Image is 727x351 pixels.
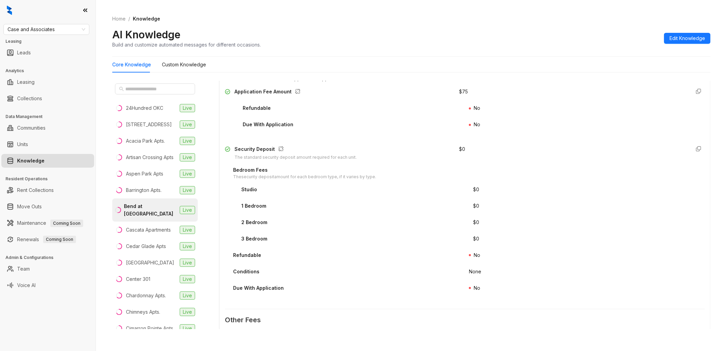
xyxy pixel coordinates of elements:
[162,61,206,68] div: Custom Knowledge
[7,5,12,15] img: logo
[112,28,180,41] h2: AI Knowledge
[1,262,94,276] li: Team
[126,170,163,178] div: Aspen Park Apts
[474,121,480,127] span: No
[126,121,172,128] div: [STREET_ADDRESS]
[126,308,160,316] div: Chimneys Apts.
[17,233,76,246] a: RenewalsComing Soon
[241,219,267,226] div: 2 Bedroom
[126,104,163,112] div: 24Hundred OKC
[243,121,293,128] div: Due With Application
[469,268,481,275] div: None
[17,121,46,135] a: Communities
[43,236,76,243] span: Coming Soon
[241,235,267,243] div: 3 Bedroom
[180,153,195,161] span: Live
[474,105,480,111] span: No
[111,15,127,23] a: Home
[180,120,195,129] span: Live
[1,154,94,168] li: Knowledge
[1,46,94,60] li: Leads
[241,186,257,193] div: Studio
[1,138,94,151] li: Units
[126,154,174,161] div: Artisan Crossing Apts
[17,200,42,213] a: Move Outs
[1,92,94,105] li: Collections
[133,16,160,22] span: Knowledge
[126,226,171,234] div: Cascata Apartments
[473,235,479,243] div: $ 0
[17,46,31,60] a: Leads
[474,252,480,258] span: No
[128,15,130,23] li: /
[180,242,195,250] span: Live
[180,186,195,194] span: Live
[1,121,94,135] li: Communities
[180,291,195,300] span: Live
[1,183,94,197] li: Rent Collections
[180,308,195,316] span: Live
[473,186,479,193] div: $ 0
[180,170,195,178] span: Live
[5,38,95,44] h3: Leasing
[234,154,357,161] div: The standard security deposit amount required for each unit.
[17,183,54,197] a: Rent Collections
[180,324,195,333] span: Live
[17,278,36,292] a: Voice AI
[180,275,195,283] span: Live
[1,75,94,89] li: Leasing
[459,88,468,95] div: $ 75
[126,292,166,299] div: Chardonnay Apts.
[1,216,94,230] li: Maintenance
[473,219,479,226] div: $ 0
[234,88,303,97] div: Application Fee Amount
[124,203,177,218] div: Bend at [GEOGRAPHIC_DATA]
[234,145,357,154] div: Security Deposit
[474,285,480,291] span: No
[180,137,195,145] span: Live
[241,202,266,210] div: 1 Bedroom
[8,24,85,35] span: Case and Associates
[1,233,94,246] li: Renewals
[126,275,150,283] div: Center 301
[17,262,30,276] a: Team
[5,68,95,74] h3: Analytics
[112,41,261,48] div: Build and customize automated messages for different occasions.
[5,114,95,120] h3: Data Management
[243,104,271,112] div: Refundable
[17,154,44,168] a: Knowledge
[17,92,42,105] a: Collections
[126,259,174,266] div: [GEOGRAPHIC_DATA]
[233,174,376,180] div: The security deposit amount for each bedroom type, if it varies by type.
[225,315,705,325] span: Other Fees
[180,226,195,234] span: Live
[126,325,174,332] div: Cimarron Pointe Apts.
[5,176,95,182] h3: Resident Operations
[1,200,94,213] li: Move Outs
[5,255,95,261] h3: Admin & Configurations
[180,259,195,267] span: Live
[180,104,195,112] span: Live
[459,145,465,153] div: $ 0
[233,284,284,292] div: Due With Application
[473,202,479,210] div: $ 0
[112,61,151,68] div: Core Knowledge
[233,166,376,174] div: Bedroom Fees
[126,243,166,250] div: Cedar Glade Apts
[119,87,124,91] span: search
[126,186,162,194] div: Barrington Apts.
[180,206,195,214] span: Live
[233,268,259,275] div: Conditions
[1,278,94,292] li: Voice AI
[233,251,261,259] div: Refundable
[664,33,711,44] button: Edit Knowledge
[50,220,83,227] span: Coming Soon
[17,138,28,151] a: Units
[17,75,35,89] a: Leasing
[669,35,705,42] span: Edit Knowledge
[126,137,165,145] div: Acacia Park Apts.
